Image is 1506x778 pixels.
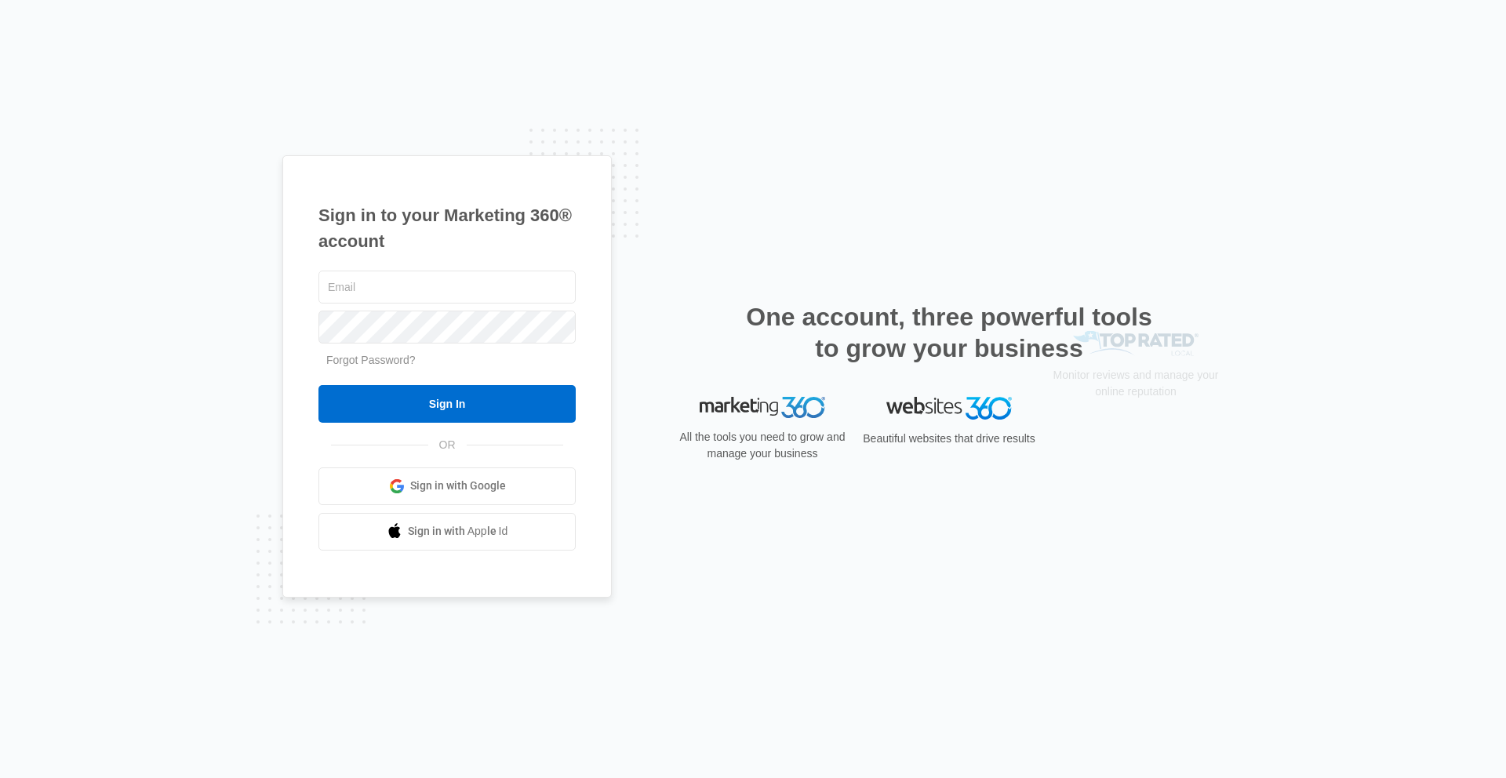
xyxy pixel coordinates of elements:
[326,354,416,366] a: Forgot Password?
[318,202,576,254] h1: Sign in to your Marketing 360® account
[886,397,1012,420] img: Websites 360
[318,513,576,551] a: Sign in with Apple Id
[428,437,467,453] span: OR
[410,478,506,494] span: Sign in with Google
[861,431,1037,447] p: Beautiful websites that drive results
[1048,433,1224,466] p: Monitor reviews and manage your online reputation
[1073,397,1199,423] img: Top Rated Local
[675,429,850,462] p: All the tools you need to grow and manage your business
[318,385,576,423] input: Sign In
[318,467,576,505] a: Sign in with Google
[741,301,1157,364] h2: One account, three powerful tools to grow your business
[700,397,825,419] img: Marketing 360
[318,271,576,304] input: Email
[408,523,508,540] span: Sign in with Apple Id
